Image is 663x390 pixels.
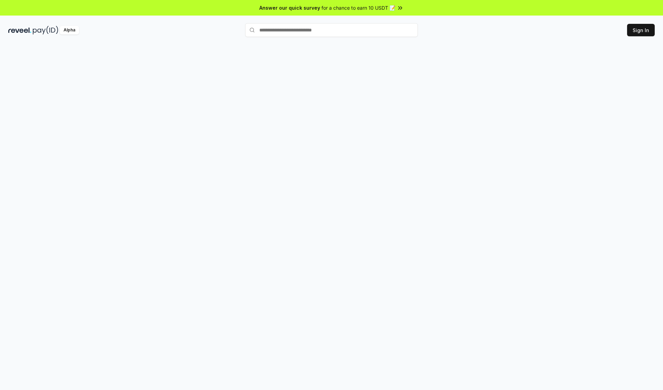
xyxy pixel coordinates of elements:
img: pay_id [33,26,58,35]
span: for a chance to earn 10 USDT 📝 [321,4,395,11]
img: reveel_dark [8,26,31,35]
span: Answer our quick survey [259,4,320,11]
button: Sign In [627,24,655,36]
div: Alpha [60,26,79,35]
